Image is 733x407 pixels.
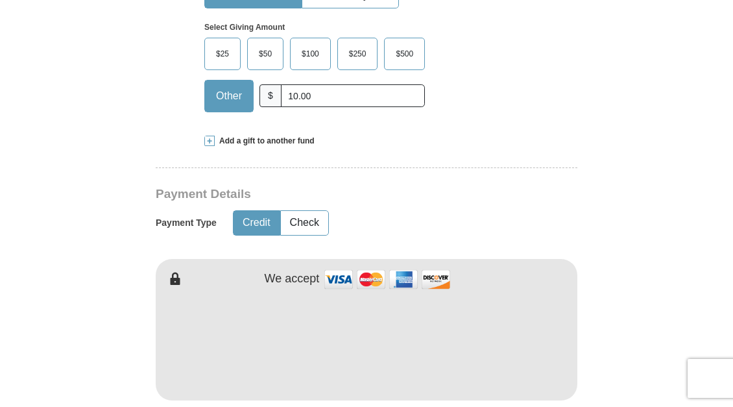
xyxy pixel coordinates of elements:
input: Other Amount [281,84,425,107]
span: $500 [389,44,420,64]
button: Credit [234,211,280,235]
span: $100 [295,44,326,64]
h5: Payment Type [156,217,217,228]
span: Add a gift to another fund [215,136,315,147]
h4: We accept [265,272,320,286]
span: $50 [252,44,278,64]
span: $250 [342,44,373,64]
h3: Payment Details [156,187,487,202]
img: credit cards accepted [322,265,452,293]
span: Other [210,86,248,106]
button: Check [281,211,328,235]
strong: Select Giving Amount [204,23,285,32]
span: $ [259,84,282,107]
span: $25 [210,44,235,64]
